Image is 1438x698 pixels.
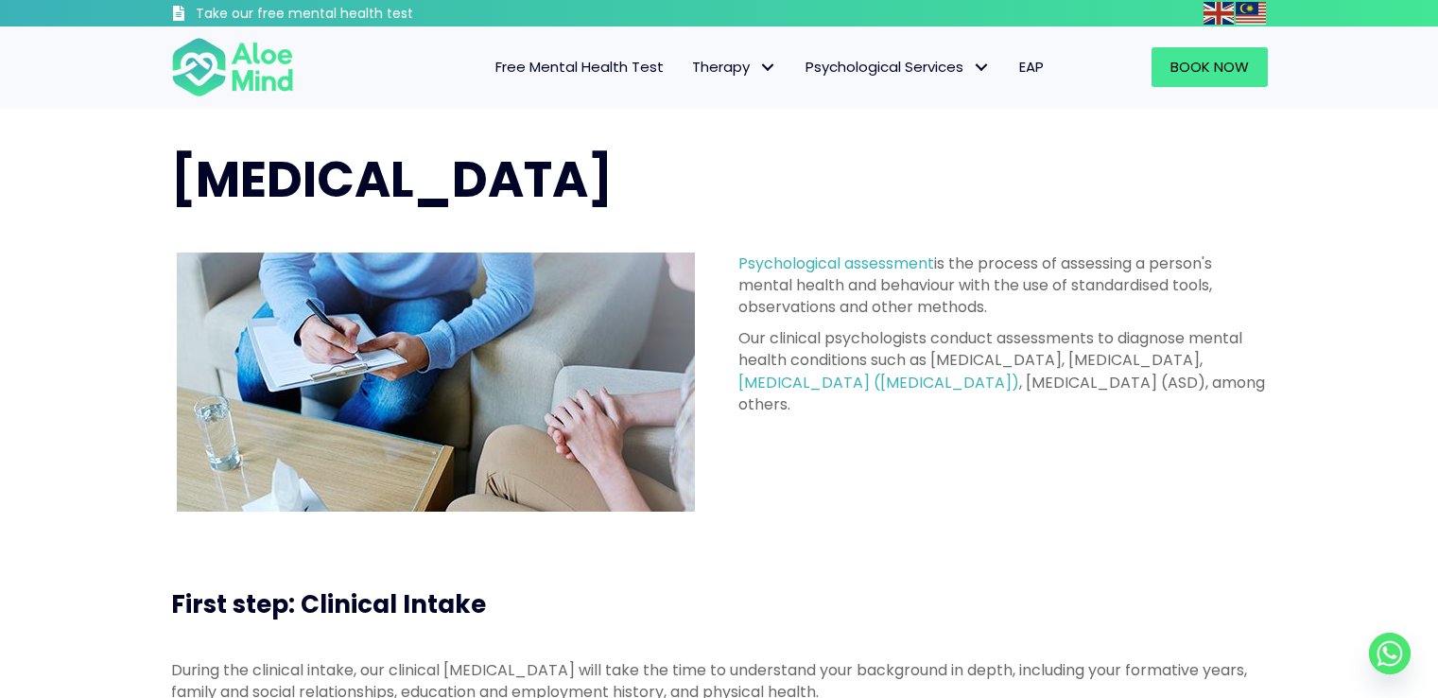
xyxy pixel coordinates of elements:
span: Therapy: submenu [754,54,782,81]
span: EAP [1019,57,1044,77]
a: EAP [1005,47,1058,87]
a: Malay [1236,2,1268,24]
a: Psychological ServicesPsychological Services: submenu [791,47,1005,87]
img: en [1204,2,1234,25]
span: First step: Clinical Intake [171,587,486,621]
a: Book Now [1152,47,1268,87]
span: Free Mental Health Test [495,57,664,77]
a: [MEDICAL_DATA] ([MEDICAL_DATA]) [738,372,1019,393]
a: Whatsapp [1369,633,1411,674]
a: TherapyTherapy: submenu [678,47,791,87]
span: Psychological Services: submenu [968,54,996,81]
span: [MEDICAL_DATA] [171,145,613,214]
img: Aloe mind Logo [171,36,294,98]
nav: Menu [319,47,1058,87]
p: is the process of assessing a person's mental health and behaviour with the use of standardised t... [738,253,1268,319]
img: Aloe Mind Malaysia | Mental Healthcare Services in Malaysia and Singapore [177,253,695,512]
p: Our clinical psychologists conduct assessments to diagnose mental health conditions such as [MEDI... [738,327,1268,415]
span: Book Now [1170,57,1249,77]
a: Take our free mental health test [171,5,514,26]
span: Psychological Services [806,57,991,77]
h3: Take our free mental health test [196,5,514,24]
span: Therapy [692,57,777,77]
img: ms [1236,2,1266,25]
a: English [1204,2,1236,24]
a: Free Mental Health Test [481,47,678,87]
a: Psychological assessment [738,253,934,274]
